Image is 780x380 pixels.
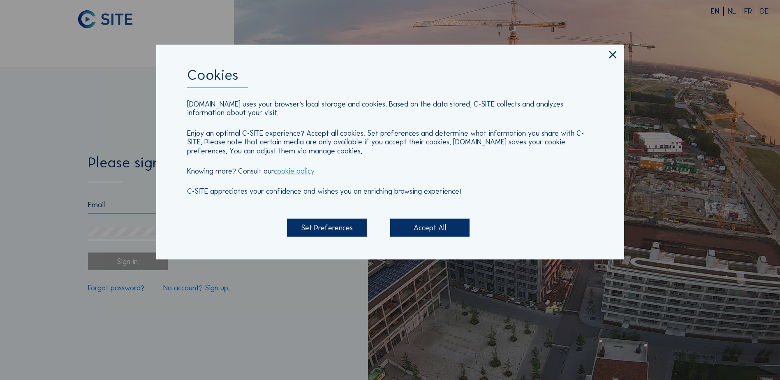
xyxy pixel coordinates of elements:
[187,67,593,88] div: Cookies
[187,167,593,176] p: Knowing more? Consult our
[187,100,593,117] p: [DOMAIN_NAME] uses your browser's local storage and cookies. Based on the data stored, C-SITE col...
[287,219,366,236] div: Set Preferences
[274,167,315,176] a: cookie policy
[187,129,593,155] p: Enjoy an optimal C-SITE experience? Accept all cookies. Set preferences and determine what inform...
[390,219,470,236] div: Accept All
[187,187,593,196] p: C-SITE appreciates your confidence and wishes you an enriching browsing experience!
